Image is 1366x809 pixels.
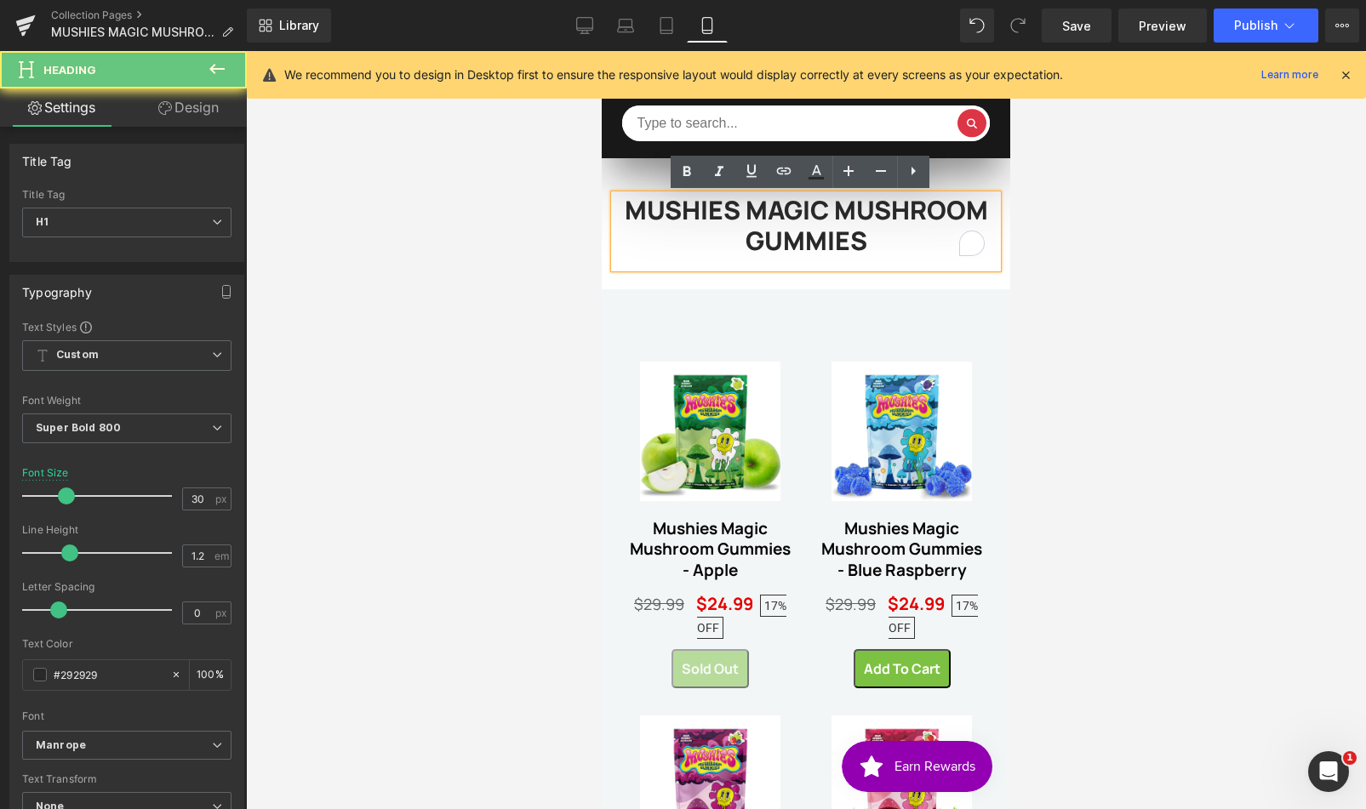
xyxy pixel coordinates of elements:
span: Heading [43,63,96,77]
button: Redo [1001,9,1035,43]
div: Line Height [22,524,231,536]
div: % [190,660,231,690]
iframe: Button to open loyalty program pop-up [240,690,392,741]
span: MUSHIES MAGIC MUSHROOM GUMMIES [51,26,214,39]
button: Undo [960,9,994,43]
span: Preview [1139,17,1186,35]
a: Collection Pages [51,9,247,22]
span: em [214,550,229,561]
a: Tablet [646,9,687,43]
a: Desktop [564,9,605,43]
span: 1 [1343,751,1357,765]
b: Custom [56,348,99,362]
iframe: To enrich screen reader interactions, please activate Accessibility in Grammarly extension settings [602,51,1010,809]
span: Save [1062,17,1091,35]
span: Library [279,18,319,33]
div: Typography [22,276,92,299]
i: Manrope [36,738,86,753]
a: Learn more [1255,65,1325,85]
b: H1 [36,215,49,228]
div: Text Styles [22,320,231,333]
input: Color [54,665,163,684]
button: Publish [1214,9,1318,43]
span: Publish [1234,19,1277,32]
img: Mushies Magic Mushroom Gummies - Mixed Berry [38,664,178,804]
p: We recommend you to design in Desktop first to ensure the responsive layout would display correct... [284,66,1063,84]
a: New Library [247,9,331,43]
a: Laptop [605,9,646,43]
div: Title Tag [22,145,72,168]
div: Letter Spacing [22,581,231,593]
div: Text Color [22,638,231,650]
iframe: Intercom live chat [1308,751,1349,792]
a: Preview [1118,9,1207,43]
div: Text Transform [22,773,231,785]
div: Font Size [22,467,69,479]
span: px [214,607,229,618]
div: Font Weight [22,395,231,407]
img: Mushies Magic Mushroom Gummies - Strawberry [230,664,369,804]
b: Super Bold 800 [36,421,121,434]
div: Font [22,710,231,722]
button: More [1325,9,1359,43]
div: Title Tag [22,189,231,201]
a: Mobile [687,9,728,43]
a: Design [127,88,250,127]
span: px [214,493,229,504]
